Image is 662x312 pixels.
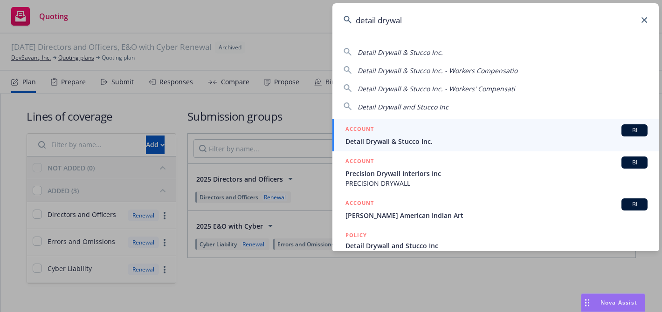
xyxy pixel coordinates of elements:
[625,200,644,209] span: BI
[581,294,593,312] div: Drag to move
[332,119,659,151] a: ACCOUNTBIDetail Drywall & Stucco Inc.
[345,241,648,251] span: Detail Drywall and Stucco Inc
[345,198,374,210] h5: ACCOUNT
[332,193,659,225] a: ACCOUNTBI[PERSON_NAME] American Indian Art
[332,3,659,37] input: Search...
[345,178,648,188] span: PRECISION DRYWALL
[345,136,648,146] span: Detail Drywall & Stucco Inc.
[345,124,374,136] h5: ACCOUNT
[625,158,644,167] span: BI
[345,169,648,178] span: Precision Drywall Interiors Inc
[345,156,374,168] h5: ACCOUNT
[345,210,648,220] span: [PERSON_NAME] American Indian Art
[625,126,644,135] span: BI
[358,102,448,111] span: Detail Drywall and Stucco Inc
[332,225,659,265] a: POLICYDetail Drywall and Stucco Inc7600023550231, [DATE]-[DATE]
[345,231,367,240] h5: POLICY
[332,151,659,193] a: ACCOUNTBIPrecision Drywall Interiors IncPRECISION DRYWALL
[358,66,517,75] span: Detail Drywall & Stucco Inc. - Workers Compensatio
[358,84,515,93] span: Detail Drywall & Stucco Inc. - Workers' Compensati
[358,48,443,57] span: Detail Drywall & Stucco Inc.
[600,298,637,306] span: Nova Assist
[345,251,648,260] span: 7600023550231, [DATE]-[DATE]
[581,293,645,312] button: Nova Assist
